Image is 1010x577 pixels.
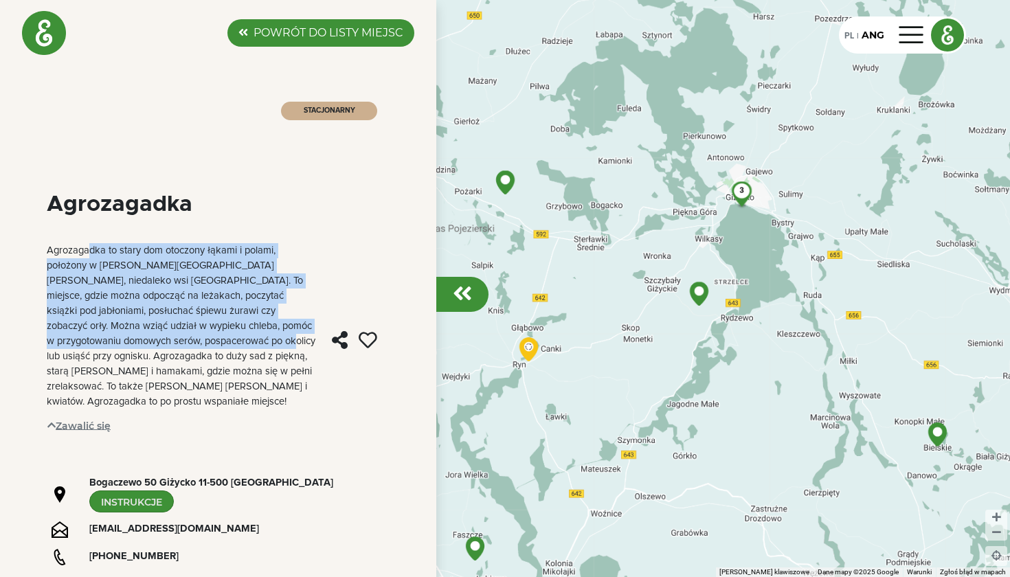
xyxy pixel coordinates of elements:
[254,26,403,39] font: POWRÓT DO LISTY MIEJSC
[56,420,111,432] font: Zawalić się
[101,495,162,508] font: INSTRUKCJE
[818,568,899,576] font: Dane mapy ©2025 Google
[89,490,174,512] a: INSTRUKCJE
[89,523,259,534] font: [EMAIL_ADDRESS][DOMAIN_NAME]
[940,568,1006,576] a: Zgłoś błąd w mapach
[844,32,854,41] font: PL
[47,245,315,407] font: Agrozagadka to stary dom otoczony łąkami i polami, położony w [PERSON_NAME][GEOGRAPHIC_DATA][PERS...
[47,194,192,216] font: Agrozagadka
[862,29,884,41] font: ANG
[719,567,809,577] button: Skróty klawiszowe
[89,521,259,536] a: [EMAIL_ADDRESS][DOMAIN_NAME]
[857,32,859,41] font: |
[52,486,68,503] img: icon-location.svg
[89,549,179,564] a: [PHONE_NUMBER]
[907,568,932,576] a: Warunki
[52,549,68,565] img: icon-phone.svg
[22,11,66,55] img: logo_e.png
[52,521,68,538] img: icon-email.svg
[304,107,355,114] font: STACJONARNY
[89,477,333,488] font: Bogaczewo 50 Giżycko 11-500 [GEOGRAPHIC_DATA]
[89,551,179,561] font: [PHONE_NUMBER]
[932,19,963,51] img: logo_e.png
[739,186,743,194] font: 3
